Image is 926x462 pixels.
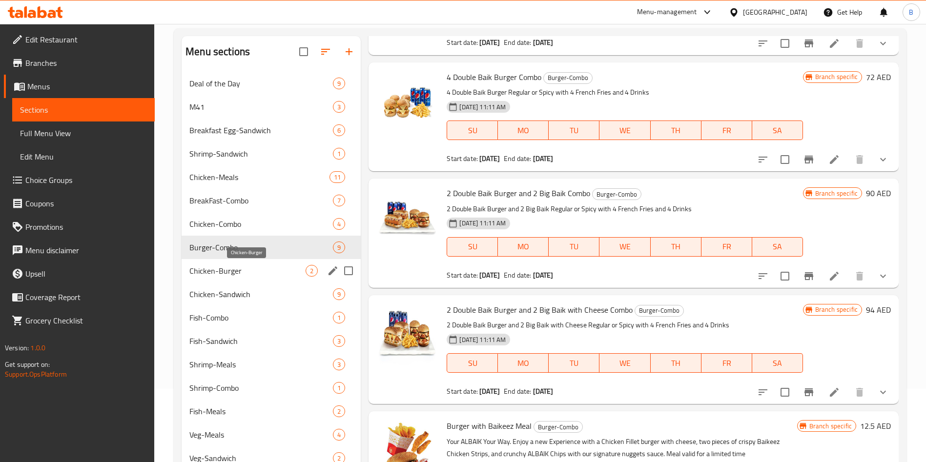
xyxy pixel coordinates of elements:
button: Branch-specific-item [797,381,821,404]
span: Start date: [447,36,478,49]
span: 6 [333,126,345,135]
b: [DATE] [479,152,500,165]
a: Full Menu View [12,121,155,145]
span: 2 Double Baik Burger and 2 Big Baik Combo [447,186,590,201]
button: show more [871,381,895,404]
span: Upsell [25,268,147,280]
span: 1 [333,313,345,322]
div: M41 [189,101,333,113]
div: Fish-Sandwich [189,335,333,347]
span: Select to update [775,382,795,402]
div: Shrimp-Meals [189,359,333,370]
span: 9 [333,243,345,252]
span: SA [756,356,799,370]
b: [DATE] [533,385,554,398]
span: TU [553,240,596,254]
img: 4 Double Baik Burger Combo [376,70,439,133]
div: Burger-Combo9 [182,236,361,259]
span: 4 [333,430,345,440]
span: End date: [504,269,531,281]
b: [DATE] [479,36,500,49]
span: [DATE] 11:11 AM [455,335,510,344]
div: Chicken-Sandwich [189,288,333,300]
div: Chicken-Meals11 [182,165,361,189]
span: BreakFast-Combo [189,195,333,206]
div: Chicken-Meals [189,171,329,183]
span: Branches [25,57,147,69]
div: Burger-Combo [189,241,333,253]
div: Menu-management [637,6,697,18]
div: Shrimp-Meals3 [182,353,361,376]
a: Grocery Checklist [4,309,155,332]
div: Deal of the Day9 [182,72,361,95]
span: End date: [504,36,531,49]
span: Edit Menu [20,151,147,162]
button: TU [549,121,599,140]
div: Shrimp-Sandwich1 [182,142,361,165]
a: Menus [4,75,155,98]
div: Burger-Combo [592,188,641,200]
svg: Show Choices [877,38,889,49]
button: MO [498,121,549,140]
a: Coverage Report [4,285,155,309]
b: [DATE] [479,269,500,281]
span: 2 Double Baik Burger and 2 Big Baik with Cheese Combo [447,302,633,317]
span: Veg-Meals [189,429,333,441]
a: Menu disclaimer [4,239,155,262]
a: Edit Menu [12,145,155,168]
div: items [333,312,345,323]
button: sort-choices [751,381,775,404]
span: MO [502,240,545,254]
a: Branches [4,51,155,75]
h6: 94 AED [866,303,891,317]
a: Sections [12,98,155,121]
span: 9 [333,290,345,299]
span: Burger with Baikeez Meal [447,419,532,433]
b: [DATE] [533,36,554,49]
a: Upsell [4,262,155,285]
button: TU [549,237,599,257]
span: Sort sections [314,40,337,63]
span: Branch specific [805,422,856,431]
span: Choice Groups [25,174,147,186]
span: FR [705,356,748,370]
span: Select to update [775,149,795,170]
span: WE [603,356,646,370]
button: FR [701,353,752,373]
div: BreakFast-Combo7 [182,189,361,212]
span: Grocery Checklist [25,315,147,326]
h6: 12.5 AED [860,419,891,433]
span: Menu disclaimer [25,244,147,256]
span: SA [756,240,799,254]
div: items [333,335,345,347]
button: show more [871,264,895,288]
span: Coverage Report [25,291,147,303]
a: Edit menu item [828,38,840,49]
div: items [333,148,345,160]
div: items [306,265,318,277]
button: SA [752,353,803,373]
div: items [333,101,345,113]
button: edit [326,263,340,278]
h6: 90 AED [866,186,891,200]
span: Chicken-Combo [189,218,333,230]
a: Coupons [4,192,155,215]
div: items [333,218,345,230]
button: TH [651,237,701,257]
b: [DATE] [533,269,554,281]
svg: Show Choices [877,154,889,165]
div: Deal of the Day [189,78,333,89]
span: Breakfast Egg-Sandwich [189,124,333,136]
button: delete [848,381,871,404]
button: delete [848,32,871,55]
span: FR [705,240,748,254]
p: 2 Double Baik Burger and 2 Big Baik Regular or Spicy with 4 French Fries and 4 Drinks [447,203,803,215]
div: Shrimp-Combo1 [182,376,361,400]
div: items [333,124,345,136]
span: 3 [333,337,345,346]
div: Fish-Combo1 [182,306,361,329]
span: Burger-Combo [635,305,683,316]
span: Fish-Combo [189,312,333,323]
